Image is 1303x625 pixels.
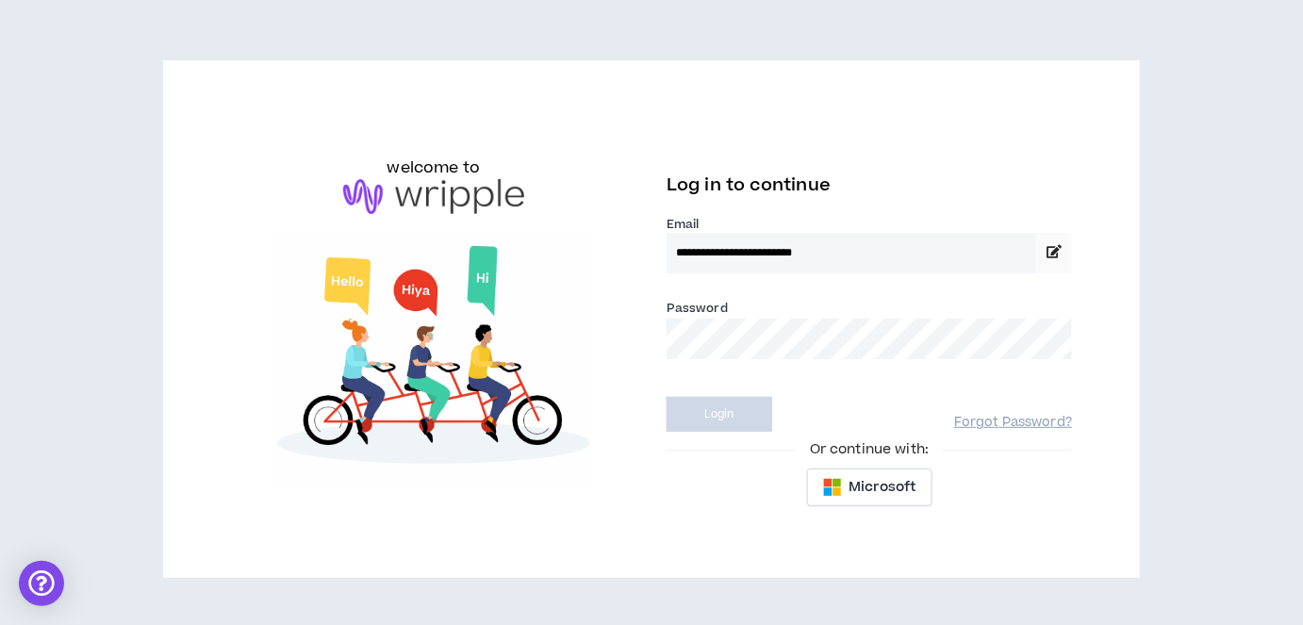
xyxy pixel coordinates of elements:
[19,561,64,606] div: Open Intercom Messenger
[388,156,481,179] h6: welcome to
[667,216,1072,233] label: Email
[797,439,942,460] span: Or continue with:
[667,397,772,432] button: Login
[231,233,636,483] img: Welcome to Wripple
[807,469,932,506] button: Microsoft
[667,173,831,197] span: Log in to continue
[849,477,916,498] span: Microsoft
[343,179,524,215] img: logo-brand.png
[667,300,728,317] label: Password
[954,414,1072,432] a: Forgot Password?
